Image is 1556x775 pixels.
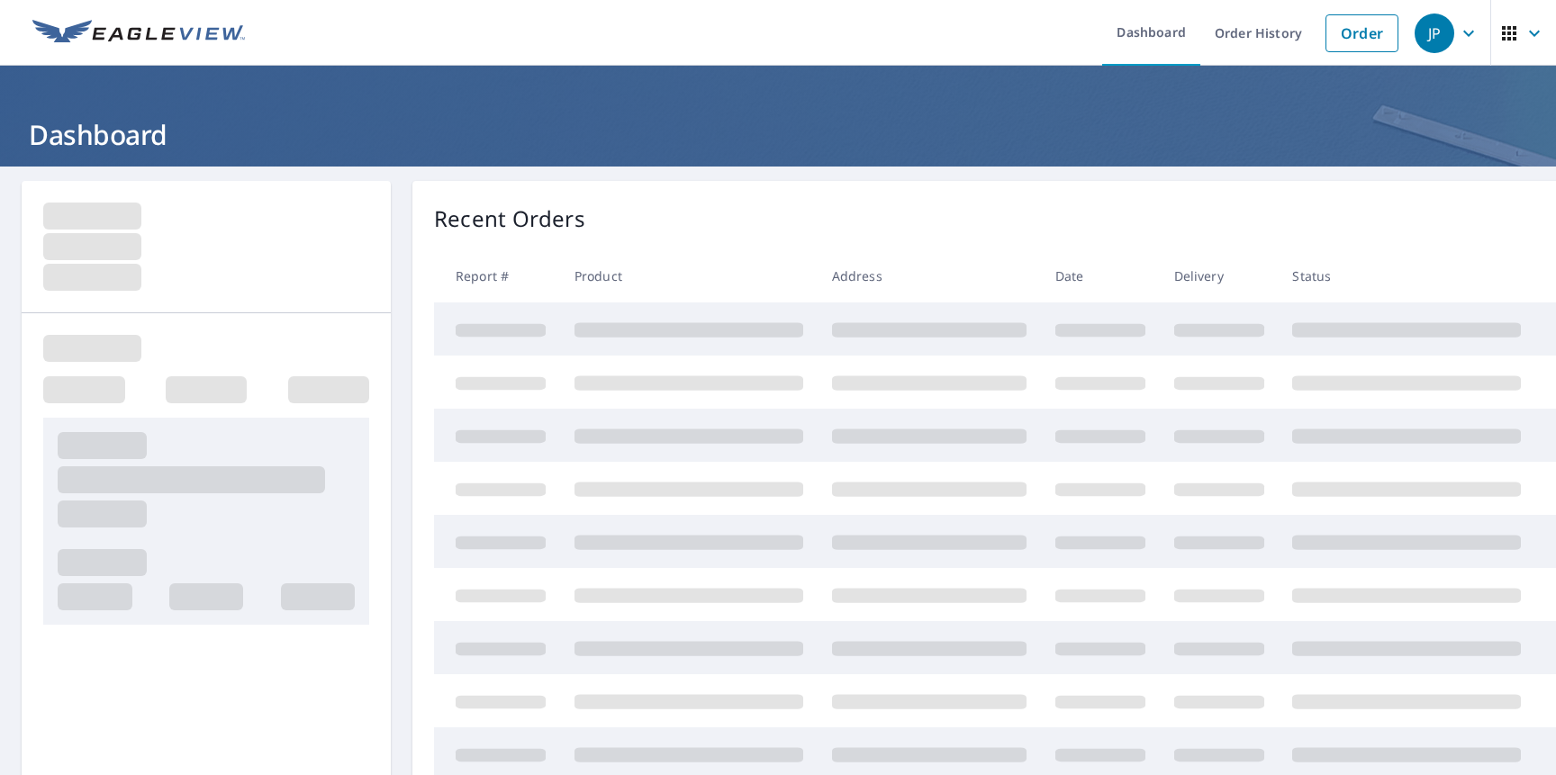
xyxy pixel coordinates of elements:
[1278,249,1535,302] th: Status
[560,249,818,302] th: Product
[434,249,560,302] th: Report #
[818,249,1041,302] th: Address
[22,116,1534,153] h1: Dashboard
[1415,14,1454,53] div: JP
[1325,14,1398,52] a: Order
[434,203,585,235] p: Recent Orders
[1041,249,1160,302] th: Date
[32,20,245,47] img: EV Logo
[1160,249,1279,302] th: Delivery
